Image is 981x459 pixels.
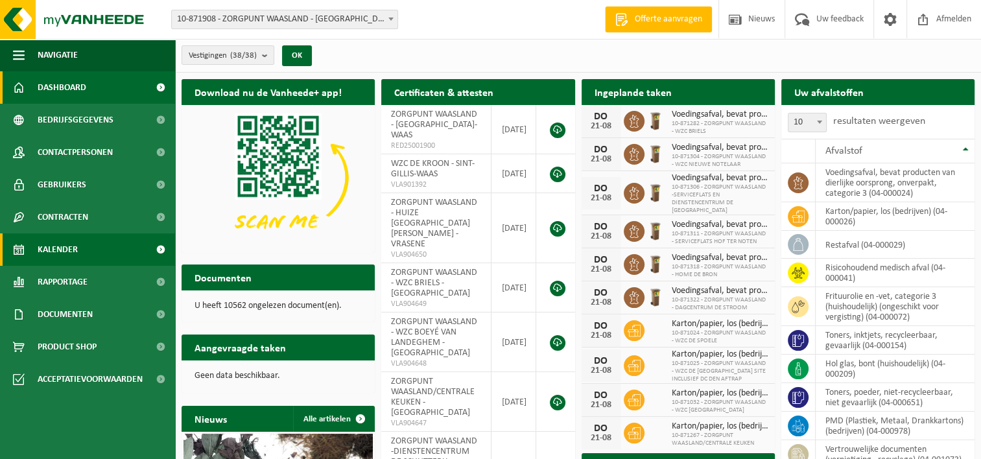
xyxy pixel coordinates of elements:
div: DO [588,423,614,434]
div: 21-08 [588,122,614,131]
span: 10-871306 - ZORGPUNT WAASLAND -SERVICEFLATS EN DIENSTENCENTRUM DE [GEOGRAPHIC_DATA] [672,183,768,215]
span: Afvalstof [825,146,862,156]
h2: Nieuws [182,406,240,431]
img: WB-0140-HPE-BN-01 [644,285,667,307]
div: DO [588,288,614,298]
h2: Documenten [182,265,265,290]
span: Contactpersonen [38,136,113,169]
a: Alle artikelen [293,406,373,432]
span: VLA901392 [391,180,481,190]
h2: Uw afvalstoffen [781,79,877,104]
div: 21-08 [588,155,614,164]
td: restafval (04-000029) [816,231,975,259]
span: 10-871908 - ZORGPUNT WAASLAND - BEVEREN-WAAS [172,10,397,29]
span: 10-871908 - ZORGPUNT WAASLAND - BEVEREN-WAAS [171,10,398,29]
td: [DATE] [491,193,536,263]
td: hol glas, bont (huishoudelijk) (04-000209) [816,355,975,383]
span: Kalender [38,233,78,266]
div: DO [588,255,614,265]
span: Navigatie [38,39,78,71]
h2: Download nu de Vanheede+ app! [182,79,355,104]
span: VLA904647 [391,418,481,429]
p: U heeft 10562 ongelezen document(en). [195,301,362,311]
span: RED25001900 [391,141,481,151]
span: Bedrijfsgegevens [38,104,113,136]
div: DO [588,356,614,366]
td: [DATE] [491,372,536,432]
span: VLA904649 [391,299,481,309]
span: Voedingsafval, bevat producten van dierlijke oorsprong, onverpakt, categorie 3 [672,143,768,153]
span: 10-871024 - ZORGPUNT WAASLAND - WZC DE SPOELE [672,329,768,345]
div: DO [588,222,614,232]
td: PMD (Plastiek, Metaal, Drankkartons) (bedrijven) (04-000978) [816,412,975,440]
td: karton/papier, los (bedrijven) (04-000026) [816,202,975,231]
span: Voedingsafval, bevat producten van dierlijke oorsprong, onverpakt, categorie 3 [672,110,768,120]
span: Voedingsafval, bevat producten van dierlijke oorsprong, onverpakt, categorie 3 [672,220,768,230]
td: [DATE] [491,312,536,372]
div: DO [588,390,614,401]
span: 10-871032 - ZORGPUNT WAASLAND - WZC [GEOGRAPHIC_DATA] [672,399,768,414]
span: Karton/papier, los (bedrijven) [672,319,768,329]
label: resultaten weergeven [833,116,925,126]
div: DO [588,112,614,122]
div: 21-08 [588,298,614,307]
span: Gebruikers [38,169,86,201]
span: Karton/papier, los (bedrijven) [672,421,768,432]
div: 21-08 [588,366,614,375]
div: 21-08 [588,434,614,443]
span: 10-871282 - ZORGPUNT WAASLAND - WZC BRIELS [672,120,768,135]
div: DO [588,145,614,155]
span: 10 [788,113,826,132]
td: voedingsafval, bevat producten van dierlijke oorsprong, onverpakt, categorie 3 (04-000024) [816,163,975,202]
td: [DATE] [491,105,536,154]
span: Acceptatievoorwaarden [38,363,143,395]
h2: Certificaten & attesten [381,79,506,104]
span: 10-871025 - ZORGPUNT WAASLAND - WZC DE [GEOGRAPHIC_DATA] SITE INCLUSIEF DC DEN AFTRAP [672,360,768,383]
span: Offerte aanvragen [632,13,705,26]
div: 21-08 [588,331,614,340]
td: risicohoudend medisch afval (04-000041) [816,259,975,287]
span: ZORGPUNT WAASLAND - HUIZE [GEOGRAPHIC_DATA][PERSON_NAME] - VRASENE [391,198,477,249]
div: 21-08 [588,232,614,241]
img: WB-0140-HPE-BN-01 [644,219,667,241]
span: VLA904650 [391,250,481,260]
td: toners, poeder, niet-recycleerbaar, niet gevaarlijk (04-000651) [816,383,975,412]
h2: Ingeplande taken [582,79,685,104]
span: 10-871318 - ZORGPUNT WAASLAND - HOME DE BRON [672,263,768,279]
h2: Aangevraagde taken [182,335,299,360]
span: 10-871304 - ZORGPUNT WAASLAND - WZC NIEUWE NOTELAAR [672,153,768,169]
button: Vestigingen(38/38) [182,45,274,65]
a: Offerte aanvragen [605,6,712,32]
span: 10-871311 - ZORGPUNT WAASLAND - SERVICEFLATS HOF TER NOTEN [672,230,768,246]
div: 21-08 [588,194,614,203]
div: 21-08 [588,401,614,410]
span: Documenten [38,298,93,331]
td: frituurolie en -vet, categorie 3 (huishoudelijk) (ongeschikt voor vergisting) (04-000072) [816,287,975,326]
div: DO [588,183,614,194]
td: [DATE] [491,154,536,193]
span: Karton/papier, los (bedrijven) [672,388,768,399]
span: Voedingsafval, bevat producten van dierlijke oorsprong, onverpakt, categorie 3 [672,286,768,296]
img: WB-0140-HPE-BN-01 [644,252,667,274]
span: ZORGPUNT WAASLAND - [GEOGRAPHIC_DATA]-WAAS [391,110,477,140]
span: WZC DE KROON - SINT-GILLIS-WAAS [391,159,475,179]
img: WB-0140-HPE-BN-01 [644,109,667,131]
button: OK [282,45,312,66]
span: VLA904648 [391,359,481,369]
img: WB-0140-HPE-BN-01 [644,142,667,164]
img: WB-0140-HPE-BN-01 [644,181,667,203]
div: DO [588,321,614,331]
span: ZORGPUNT WAASLAND/CENTRALE KEUKEN - [GEOGRAPHIC_DATA] [391,377,475,418]
span: 10-871267 - ZORGPUNT WAASLAND/CENTRALE KEUKEN [672,432,768,447]
span: Dashboard [38,71,86,104]
td: [DATE] [491,263,536,312]
span: ZORGPUNT WAASLAND - WZC BRIELS - [GEOGRAPHIC_DATA] [391,268,477,298]
td: toners, inktjets, recycleerbaar, gevaarlijk (04-000154) [816,326,975,355]
span: Contracten [38,201,88,233]
img: Download de VHEPlus App [182,105,375,250]
p: Geen data beschikbaar. [195,371,362,381]
div: 21-08 [588,265,614,274]
span: 10 [788,113,827,132]
span: Voedingsafval, bevat producten van dierlijke oorsprong, onverpakt, categorie 3 [672,173,768,183]
span: Vestigingen [189,46,257,65]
